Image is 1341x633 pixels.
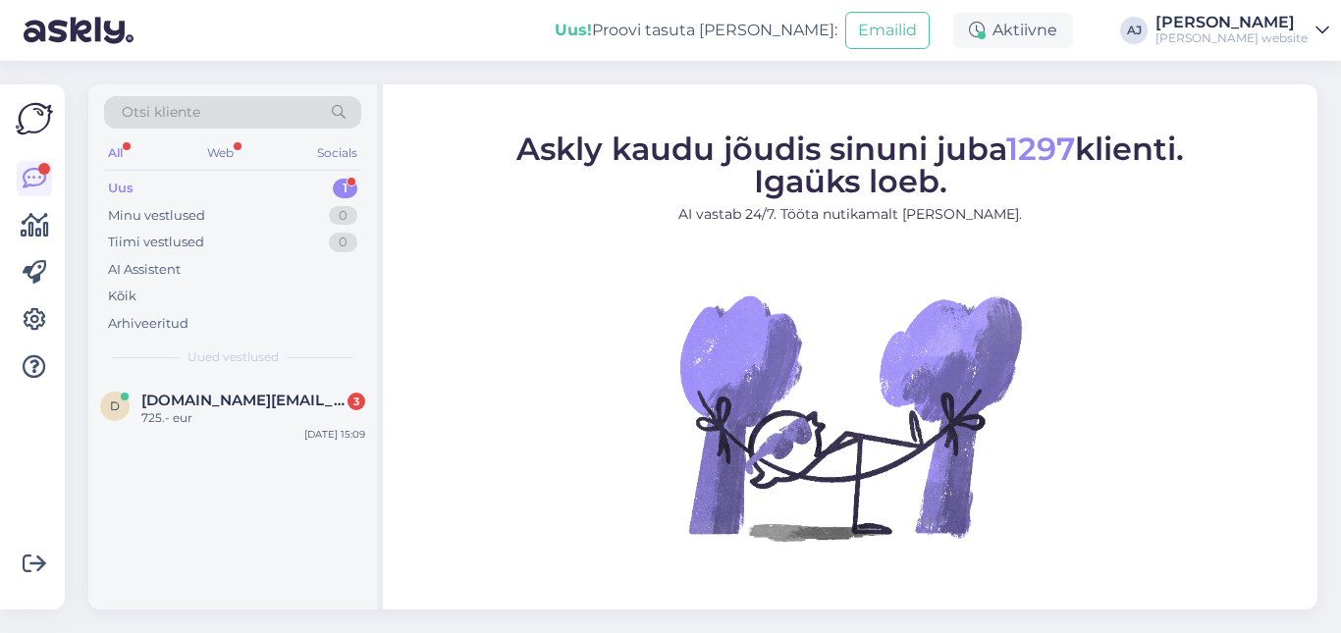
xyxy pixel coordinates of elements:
[313,140,361,166] div: Socials
[108,233,204,252] div: Tiimi vestlused
[1006,130,1075,168] span: 1297
[203,140,238,166] div: Web
[108,287,136,306] div: Kõik
[348,393,365,410] div: 3
[304,427,365,442] div: [DATE] 15:09
[141,409,365,427] div: 725.- eur
[108,206,205,226] div: Minu vestlused
[555,19,837,42] div: Proovi tasuta [PERSON_NAME]:
[108,260,181,280] div: AI Assistent
[122,102,200,123] span: Otsi kliente
[333,179,357,198] div: 1
[555,21,592,39] b: Uus!
[1155,15,1308,30] div: [PERSON_NAME]
[108,179,134,198] div: Uus
[329,206,357,226] div: 0
[110,398,120,413] span: d
[16,100,53,137] img: Askly Logo
[516,130,1184,200] span: Askly kaudu jõudis sinuni juba klienti. Igaüks loeb.
[104,140,127,166] div: All
[1155,30,1308,46] div: [PERSON_NAME] website
[673,240,1027,594] img: No Chat active
[108,314,188,334] div: Arhiveeritud
[141,392,346,409] span: daily.business.info@proton.me
[1155,15,1329,46] a: [PERSON_NAME][PERSON_NAME] website
[329,233,357,252] div: 0
[1120,17,1148,44] div: AJ
[188,348,279,366] span: Uued vestlused
[845,12,930,49] button: Emailid
[953,13,1073,48] div: Aktiivne
[516,204,1184,225] p: AI vastab 24/7. Tööta nutikamalt [PERSON_NAME].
